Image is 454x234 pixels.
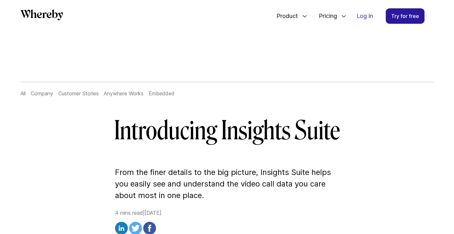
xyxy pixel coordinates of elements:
[115,167,339,201] p: From the finer details to the big picture, Insights Suite helps you easily see and understand the...
[21,9,63,22] a: Whereby
[351,9,378,23] a: Log in
[149,90,175,97] a: Embedded
[386,8,425,24] a: Try for free
[270,5,300,27] span: Product
[31,90,53,97] a: Company
[58,90,99,97] a: Customer Stories
[43,115,412,146] h1: Introducing Insights Suite
[21,9,63,20] svg: Whereby
[312,5,339,27] span: Pricing
[104,90,144,97] a: Anywhere Works
[21,90,26,97] a: All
